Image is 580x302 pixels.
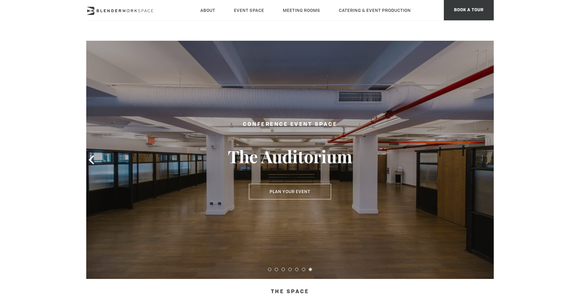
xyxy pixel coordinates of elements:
h2: Conference Event Space [212,120,368,129]
iframe: Chat Widget [458,215,580,302]
button: Plan Your Event [249,184,331,200]
h3: The Auditorium [212,146,368,167]
h4: The Space [86,286,494,299]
